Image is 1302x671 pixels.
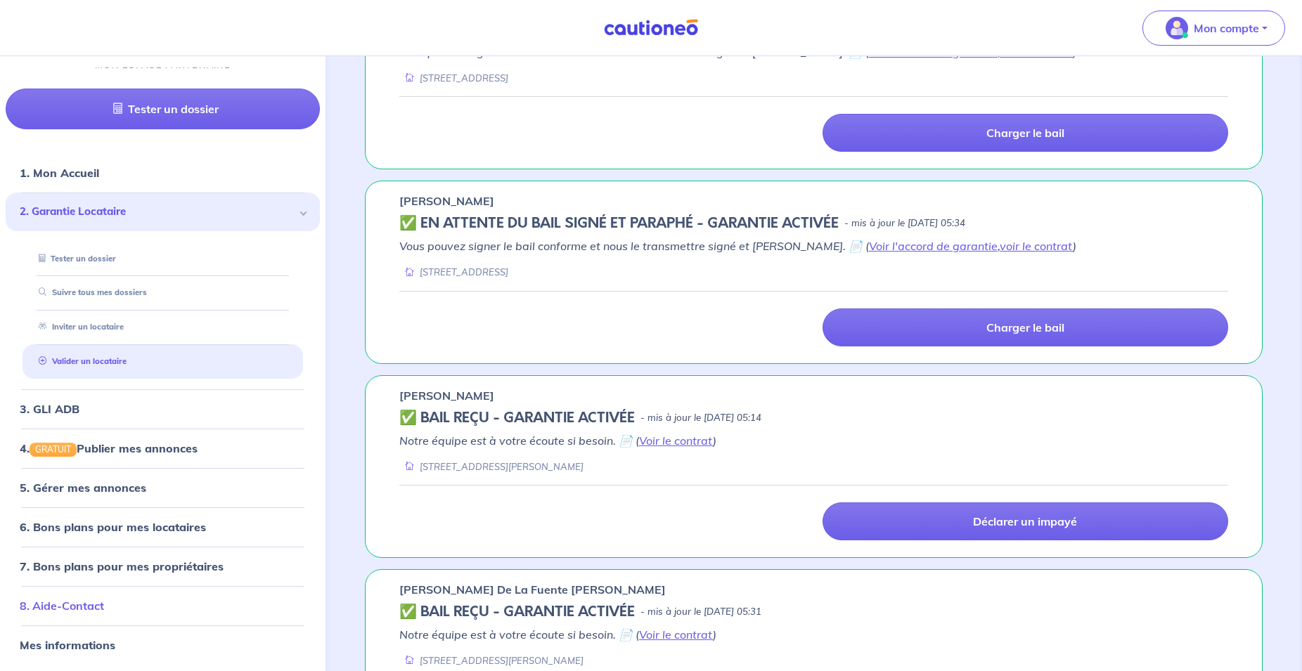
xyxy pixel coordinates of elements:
[22,315,303,339] div: Inviter un locataire
[6,474,320,502] div: 5. Gérer mes annonces
[33,322,124,332] a: Inviter un locataire
[1166,17,1188,39] img: illu_account_valid_menu.svg
[20,520,206,534] a: 6. Bons plans pour mes locataires
[399,215,1228,232] div: state: CONTRACT-SIGNED, Context: FINISHED,IS-GL-CAUTION
[6,552,320,580] div: 7. Bons plans pour mes propriétaires
[823,114,1229,152] a: Charger le bail
[20,166,99,180] a: 1. Mon Accueil
[986,320,1064,334] p: Charger le bail
[33,356,127,366] a: Valider un locataire
[399,410,635,426] h5: ✅ BAIL REÇU - GARANTIE ACTIVÉE
[399,604,1228,620] div: state: CONTRACT-VALIDATED, Context: IN-MANAGEMENT,IS-GL-CAUTION
[399,387,494,404] p: [PERSON_NAME]
[6,631,320,659] div: Mes informations
[6,193,320,231] div: 2. Garantie Locataire
[20,204,295,220] span: 2. Garantie Locataire
[6,592,320,620] div: 8. Aide-Contact
[399,410,1228,426] div: state: CONTRACT-VALIDATED, Context: IN-MANAGEMENT,IS-GL-CAUTION
[639,434,713,448] a: Voir le contrat
[399,434,716,448] em: Notre équipe est à votre écoute si besoin. 📄 ( )
[20,638,115,652] a: Mes informations
[399,627,716,641] em: Notre équipe est à votre écoute si besoin. 📄 ( )
[20,599,104,613] a: 8. Aide-Contact
[20,559,224,573] a: 7. Bons plans pour mes propriétaires
[399,239,1076,253] em: Vous pouvez signer le bail conforme et nous le transmettre signé et [PERSON_NAME]. 📄 ( , )
[1000,239,1073,253] a: voir le contrat
[640,411,761,425] p: - mis à jour le [DATE] 05:14
[844,216,965,230] p: - mis à jour le [DATE] 05:34
[640,605,761,619] p: - mis à jour le [DATE] 05:31
[6,394,320,422] div: 3. GLI ADB
[598,19,704,37] img: Cautioneo
[22,281,303,304] div: Suivre tous mes dossiers
[399,215,839,232] h5: ✅️️️ EN ATTENTE DU BAIL SIGNÉ ET PARAPHÉ - GARANTIE ACTIVÉE
[399,460,584,474] div: [STREET_ADDRESS][PERSON_NAME]
[823,308,1229,346] a: Charger le bail
[6,434,320,462] div: 4.GRATUITPublier mes annonces
[6,89,320,129] a: Tester un dossier
[6,159,320,187] div: 1. Mon Accueil
[1142,11,1285,46] button: illu_account_valid_menu.svgMon compte
[20,401,79,415] a: 3. GLI ADB
[869,45,998,59] a: Voir l'accord de garantie
[399,193,494,209] p: [PERSON_NAME]
[973,514,1077,528] p: Déclarer un impayé
[22,247,303,270] div: Tester un dossier
[399,266,508,279] div: [STREET_ADDRESS]
[20,441,198,455] a: 4.GRATUITPublier mes annonces
[33,253,116,263] a: Tester un dossier
[399,581,666,598] p: [PERSON_NAME] De La Fuente [PERSON_NAME]
[399,45,1076,59] em: Vous pouvez signer le bail conforme et nous le transmettre signé et [PERSON_NAME]. 📄 ( , )
[639,627,713,641] a: Voir le contrat
[1194,20,1259,37] p: Mon compte
[22,350,303,373] div: Valider un locataire
[399,654,584,667] div: [STREET_ADDRESS][PERSON_NAME]
[986,126,1064,140] p: Charger le bail
[1000,45,1073,59] a: voir le contrat
[20,481,146,495] a: 5. Gérer mes annonces
[869,239,998,253] a: Voir l'accord de garantie
[6,513,320,541] div: 6. Bons plans pour mes locataires
[399,72,508,85] div: [STREET_ADDRESS]
[823,502,1229,540] a: Déclarer un impayé
[33,287,147,297] a: Suivre tous mes dossiers
[399,604,635,620] h5: ✅ BAIL REÇU - GARANTIE ACTIVÉE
